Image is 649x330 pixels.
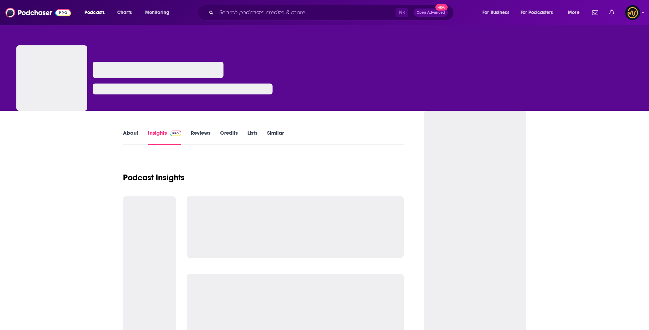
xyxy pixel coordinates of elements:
a: Reviews [191,130,211,145]
input: Search podcasts, credits, & more... [216,7,396,18]
button: open menu [478,7,518,18]
a: Similar [267,130,284,145]
a: Charts [113,7,136,18]
button: open menu [563,7,588,18]
a: Show notifications dropdown [606,7,617,18]
a: InsightsPodchaser Pro [148,130,182,145]
div: Search podcasts, credits, & more... [204,5,460,20]
button: Show profile menu [625,5,640,20]
a: Show notifications dropdown [589,7,601,18]
span: Charts [117,8,132,17]
button: open menu [80,7,113,18]
button: open menu [516,7,563,18]
a: Lists [247,130,258,145]
span: For Business [482,8,509,17]
h1: Podcast Insights [123,172,185,183]
a: About [123,130,138,145]
span: Open Advanced [417,11,445,14]
img: Podchaser - Follow, Share and Rate Podcasts [5,6,71,19]
span: For Podcasters [521,8,553,17]
button: open menu [140,7,178,18]
img: Podchaser Pro [170,131,182,136]
img: User Profile [625,5,640,20]
span: Logged in as LowerStreet [625,5,640,20]
span: Podcasts [84,8,105,17]
button: Open AdvancedNew [414,9,448,17]
span: New [435,4,448,11]
span: More [568,8,580,17]
a: Credits [220,130,238,145]
span: Monitoring [145,8,169,17]
span: ⌘ K [396,8,408,17]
